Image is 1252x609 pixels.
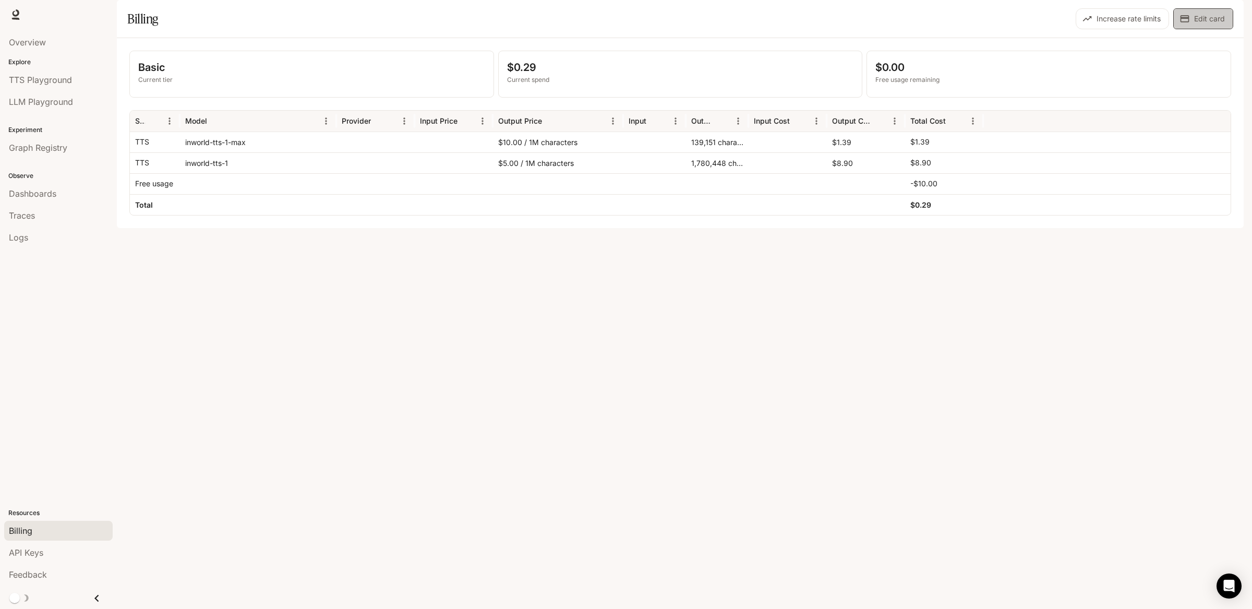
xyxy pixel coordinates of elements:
[507,59,854,75] p: $0.29
[493,132,623,152] div: $10.00 / 1M characters
[507,75,854,85] p: Current spend
[754,116,790,125] div: Input Cost
[127,8,158,29] h1: Billing
[396,113,412,129] button: Menu
[475,113,490,129] button: Menu
[185,116,207,125] div: Model
[135,158,149,168] p: TTS
[1076,8,1169,29] button: Increase rate limits
[498,116,542,125] div: Output Price
[135,178,173,189] p: Free usage
[910,116,946,125] div: Total Cost
[180,152,336,173] div: inworld-tts-1
[910,158,931,168] p: $8.90
[832,116,870,125] div: Output Cost
[871,113,887,129] button: Sort
[686,132,749,152] div: 139,151 characters
[791,113,806,129] button: Sort
[1173,8,1233,29] button: Edit card
[647,113,663,129] button: Sort
[459,113,474,129] button: Sort
[135,200,153,210] h6: Total
[910,178,937,189] p: -$10.00
[493,152,623,173] div: $5.00 / 1M characters
[208,113,224,129] button: Sort
[138,59,485,75] p: Basic
[827,132,905,152] div: $1.39
[887,113,902,129] button: Menu
[715,113,730,129] button: Sort
[1217,574,1242,599] div: Open Intercom Messenger
[605,113,621,129] button: Menu
[910,137,930,147] p: $1.39
[668,113,683,129] button: Menu
[180,132,336,152] div: inworld-tts-1-max
[420,116,458,125] div: Input Price
[135,137,149,147] p: TTS
[910,200,931,210] h6: $0.29
[318,113,334,129] button: Menu
[947,113,962,129] button: Sort
[138,75,485,85] p: Current tier
[543,113,559,129] button: Sort
[686,152,749,173] div: 1,780,448 characters
[629,116,646,125] div: Input
[965,113,981,129] button: Menu
[875,59,1222,75] p: $0.00
[372,113,388,129] button: Sort
[691,116,714,125] div: Output
[809,113,824,129] button: Menu
[135,116,145,125] div: Service
[162,113,177,129] button: Menu
[875,75,1222,85] p: Free usage remaining
[827,152,905,173] div: $8.90
[342,116,371,125] div: Provider
[730,113,746,129] button: Menu
[146,113,162,129] button: Sort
